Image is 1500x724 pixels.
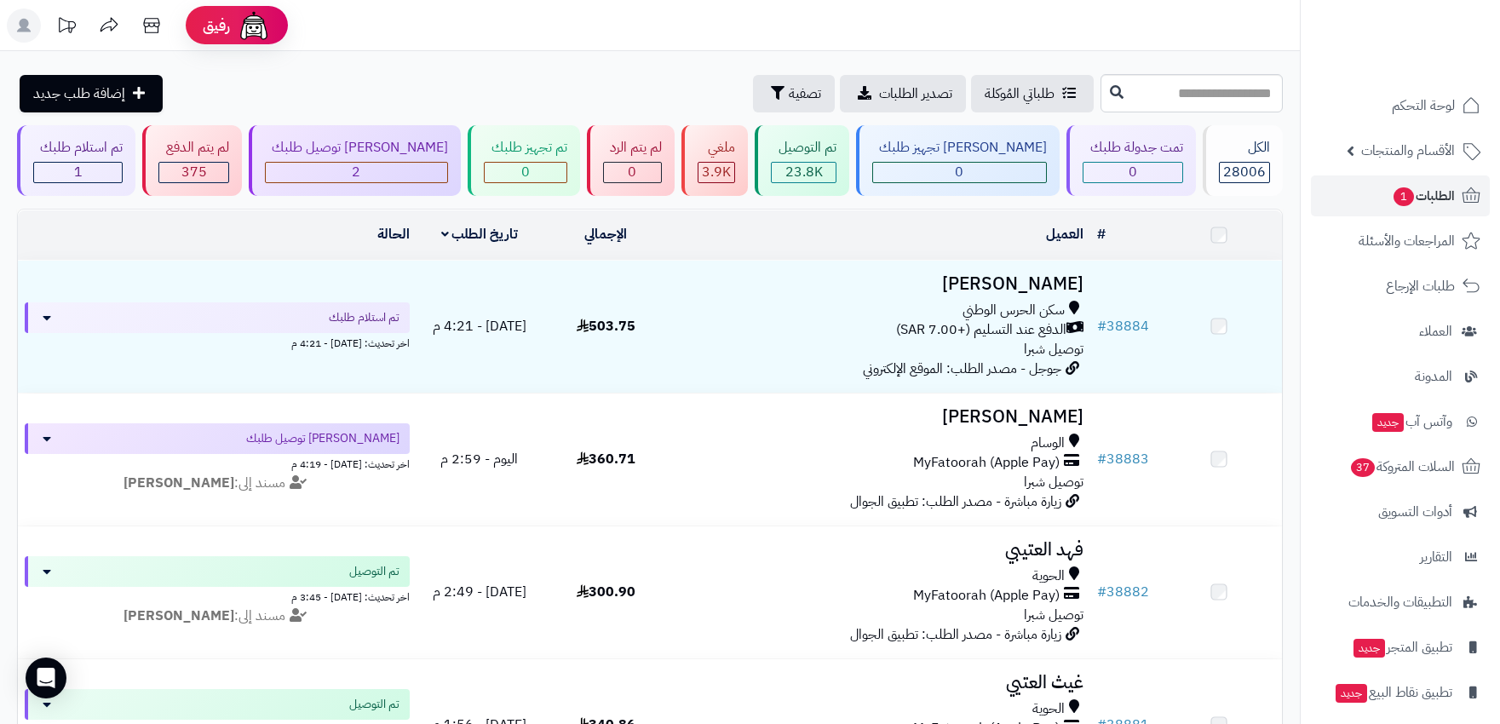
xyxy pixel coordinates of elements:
span: السلات المتروكة [1349,455,1455,479]
a: المدونة [1311,356,1490,397]
img: ai-face.png [237,9,271,43]
a: الكل28006 [1199,125,1286,196]
a: تمت جدولة طلبك 0 [1063,125,1198,196]
span: وآتس آب [1371,410,1452,434]
a: السلات المتروكة37 [1311,446,1490,487]
span: العملاء [1419,319,1452,343]
span: توصيل شبرا [1024,472,1083,492]
a: التطبيقات والخدمات [1311,582,1490,623]
span: [DATE] - 2:49 م [433,582,526,602]
a: #38884 [1097,316,1149,336]
span: التطبيقات والخدمات [1348,590,1452,614]
span: [PERSON_NAME] توصيل طلبك [246,430,399,447]
a: العميل [1046,224,1083,244]
span: 37 [1351,458,1375,477]
a: تصدير الطلبات [840,75,966,112]
span: جديد [1353,639,1385,658]
div: 375 [159,163,227,182]
div: لم يتم الدفع [158,138,228,158]
a: [PERSON_NAME] تجهيز طلبك 0 [853,125,1063,196]
a: #38882 [1097,582,1149,602]
span: الحوية [1032,566,1065,586]
span: MyFatoorah (Apple Pay) [913,453,1060,473]
span: تم استلام طلبك [329,309,399,326]
div: 3855 [698,163,734,182]
div: 0 [485,163,566,182]
span: المراجعات والأسئلة [1359,229,1455,253]
h3: [PERSON_NAME] [675,274,1083,294]
div: اخر تحديث: [DATE] - 4:19 م [25,454,410,472]
span: طلبات الإرجاع [1386,274,1455,298]
span: توصيل شبرا [1024,339,1083,359]
div: 0 [1083,163,1181,182]
span: تم التوصيل [349,696,399,713]
a: أدوات التسويق [1311,491,1490,532]
a: التقارير [1311,537,1490,577]
span: تم التوصيل [349,563,399,580]
span: اليوم - 2:59 م [440,449,518,469]
a: #38883 [1097,449,1149,469]
a: لوحة التحكم [1311,85,1490,126]
strong: [PERSON_NAME] [124,473,234,493]
span: الحوية [1032,699,1065,719]
span: التقارير [1420,545,1452,569]
div: الكل [1219,138,1270,158]
a: # [1097,224,1106,244]
div: تم استلام طلبك [33,138,123,158]
a: المراجعات والأسئلة [1311,221,1490,261]
a: إضافة طلب جديد [20,75,163,112]
div: اخر تحديث: [DATE] - 4:21 م [25,333,410,351]
a: تاريخ الطلب [441,224,519,244]
div: اخر تحديث: [DATE] - 3:45 م [25,587,410,605]
span: الأقسام والمنتجات [1361,139,1455,163]
span: سكن الحرس الوطني [963,301,1065,320]
div: 2 [266,163,447,182]
span: تصفية [789,83,821,104]
span: MyFatoorah (Apple Pay) [913,586,1060,606]
div: 0 [873,163,1046,182]
a: لم يتم الرد 0 [583,125,678,196]
div: [PERSON_NAME] توصيل طلبك [265,138,448,158]
span: الدفع عند التسليم (+7.00 SAR) [896,320,1066,340]
a: طلباتي المُوكلة [971,75,1094,112]
a: تطبيق نقاط البيعجديد [1311,672,1490,713]
span: 300.90 [577,582,635,602]
span: 503.75 [577,316,635,336]
a: طلبات الإرجاع [1311,266,1490,307]
span: 0 [1129,162,1137,182]
span: رفيق [203,15,230,36]
span: 0 [521,162,530,182]
div: 0 [604,163,661,182]
span: 1 [1394,187,1414,206]
span: الطلبات [1392,184,1455,208]
h3: فهد العتيبي [675,540,1083,560]
span: 0 [955,162,963,182]
a: تم تجهيز طلبك 0 [464,125,583,196]
span: تطبيق نقاط البيع [1334,681,1452,704]
a: لم يتم الدفع 375 [139,125,244,196]
h3: غيث العتيي [675,673,1083,692]
div: مسند إلى: [12,606,422,626]
div: Open Intercom Messenger [26,658,66,698]
span: 1 [74,162,83,182]
span: زيارة مباشرة - مصدر الطلب: تطبيق الجوال [850,624,1061,645]
div: تمت جدولة طلبك [1083,138,1182,158]
span: 2 [352,162,360,182]
img: logo-2.png [1384,46,1484,82]
button: تصفية [753,75,835,112]
a: تطبيق المتجرجديد [1311,627,1490,668]
span: [DATE] - 4:21 م [433,316,526,336]
span: # [1097,449,1106,469]
div: 23773 [772,163,835,182]
span: توصيل شبرا [1024,605,1083,625]
span: طلباتي المُوكلة [985,83,1055,104]
span: جوجل - مصدر الطلب: الموقع الإلكتروني [863,359,1061,379]
div: 1 [34,163,122,182]
span: # [1097,582,1106,602]
div: مسند إلى: [12,474,422,493]
span: إضافة طلب جديد [33,83,125,104]
span: 0 [628,162,636,182]
div: تم تجهيز طلبك [484,138,566,158]
span: الوسام [1031,434,1065,453]
a: تحديثات المنصة [45,9,88,47]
